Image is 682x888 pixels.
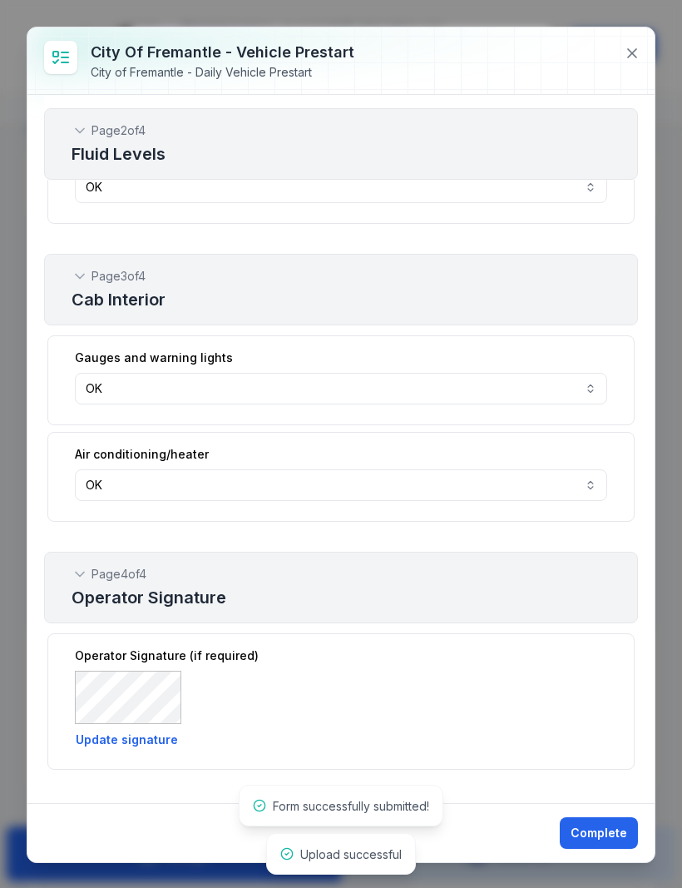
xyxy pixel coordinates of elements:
[72,586,610,609] h2: Operator Signature
[91,566,146,583] span: Page 4 of 4
[91,64,354,81] div: City of Fremantle - Daily Vehicle Prestart
[75,350,233,366] label: Gauges and warning lights
[91,122,146,139] span: Page 2 of 4
[91,268,146,285] span: Page 3 of 4
[75,171,607,203] button: OK
[72,142,610,166] h2: Fluid Levels
[91,41,354,64] h3: City of Fremantle - Vehicle Prestart
[75,731,179,749] button: Update signature
[273,799,429,813] span: Form successfully submitted!
[75,647,259,664] label: Operator Signature (if required)
[72,288,610,311] h2: Cab Interior
[560,817,638,849] button: Complete
[75,446,209,463] label: Air conditioning/heater
[75,469,607,501] button: OK
[300,847,402,861] span: Upload successful
[75,373,607,404] button: OK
